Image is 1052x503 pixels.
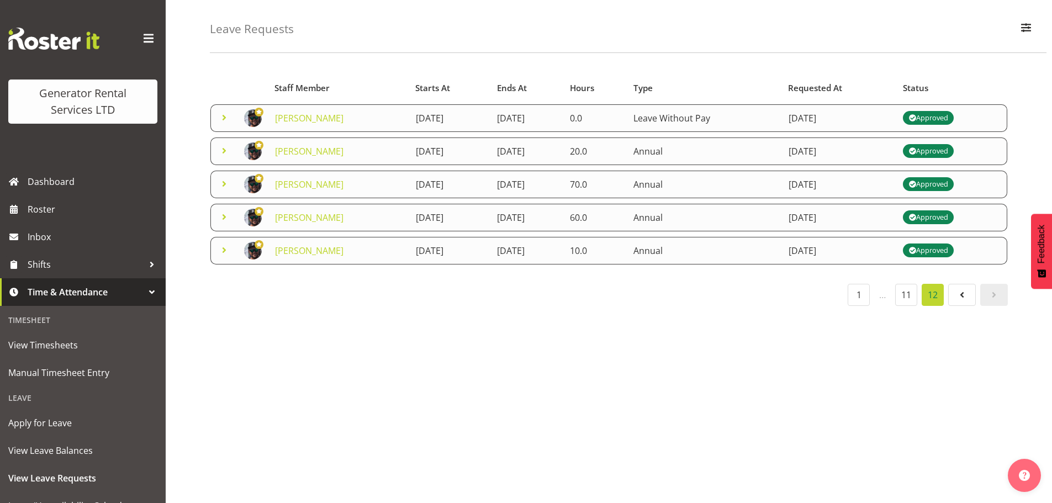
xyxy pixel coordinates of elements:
img: Rosterit website logo [8,28,99,50]
span: Dashboard [28,173,160,190]
td: Leave Without Pay [627,104,781,132]
span: Staff Member [274,82,330,94]
img: zak-c4-tapling8d06a56ee3cf7edc30ba33f1efe9ca8c.png [244,242,262,260]
div: Approved [908,244,948,257]
td: [DATE] [490,171,563,198]
span: Type [633,82,653,94]
td: [DATE] [782,104,897,132]
a: [PERSON_NAME] [275,145,343,157]
a: Manual Timesheet Entry [3,359,163,386]
td: Annual [627,237,781,264]
span: Ends At [497,82,527,94]
div: Generator Rental Services LTD [19,85,146,118]
td: [DATE] [409,171,491,198]
a: [PERSON_NAME] [275,178,343,190]
div: Approved [908,145,948,158]
img: zak-c4-tapling8d06a56ee3cf7edc30ba33f1efe9ca8c.png [244,109,262,127]
span: Status [903,82,928,94]
a: [PERSON_NAME] [275,211,343,224]
td: 70.0 [563,171,627,198]
td: [DATE] [490,137,563,165]
td: [DATE] [782,137,897,165]
td: [DATE] [490,237,563,264]
a: Apply for Leave [3,409,163,437]
a: 11 [895,284,917,306]
a: 1 [848,284,870,306]
td: [DATE] [409,137,491,165]
td: [DATE] [490,204,563,231]
a: [PERSON_NAME] [275,112,343,124]
td: Annual [627,171,781,198]
img: zak-c4-tapling8d06a56ee3cf7edc30ba33f1efe9ca8c.png [244,176,262,193]
td: 0.0 [563,104,627,132]
td: 10.0 [563,237,627,264]
td: [DATE] [782,204,897,231]
span: Feedback [1037,225,1046,263]
div: Approved [908,178,948,191]
span: Hours [570,82,594,94]
span: Manual Timesheet Entry [8,364,157,381]
span: View Leave Requests [8,470,157,486]
td: 60.0 [563,204,627,231]
button: Filter Employees [1014,17,1038,41]
span: View Leave Balances [8,442,157,459]
td: [DATE] [782,237,897,264]
span: Requested At [788,82,842,94]
img: zak-c4-tapling8d06a56ee3cf7edc30ba33f1efe9ca8c.png [244,209,262,226]
img: zak-c4-tapling8d06a56ee3cf7edc30ba33f1efe9ca8c.png [244,142,262,160]
div: Approved [908,112,948,125]
span: Time & Attendance [28,284,144,300]
td: [DATE] [490,104,563,132]
a: [PERSON_NAME] [275,245,343,257]
td: 20.0 [563,137,627,165]
span: Roster [28,201,160,218]
td: Annual [627,204,781,231]
div: Approved [908,211,948,224]
button: Feedback - Show survey [1031,214,1052,289]
div: Leave [3,386,163,409]
h4: Leave Requests [210,23,294,35]
td: Annual [627,137,781,165]
img: help-xxl-2.png [1019,470,1030,481]
span: View Timesheets [8,337,157,353]
span: Shifts [28,256,144,273]
span: Apply for Leave [8,415,157,431]
a: View Timesheets [3,331,163,359]
div: Timesheet [3,309,163,331]
td: [DATE] [409,204,491,231]
td: [DATE] [782,171,897,198]
a: View Leave Balances [3,437,163,464]
span: Starts At [415,82,450,94]
span: Inbox [28,229,160,245]
a: View Leave Requests [3,464,163,492]
td: [DATE] [409,104,491,132]
td: [DATE] [409,237,491,264]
